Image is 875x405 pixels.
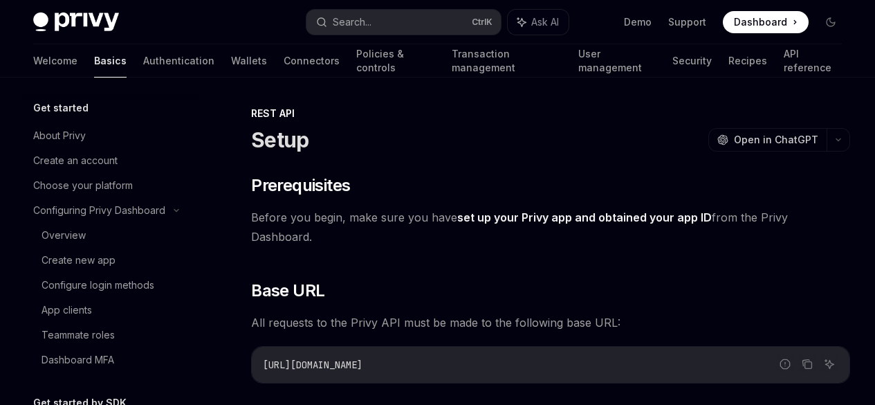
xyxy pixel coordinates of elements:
[42,302,92,318] div: App clients
[820,355,838,373] button: Ask AI
[22,148,199,173] a: Create an account
[472,17,492,28] span: Ctrl K
[508,10,569,35] button: Ask AI
[251,313,850,332] span: All requests to the Privy API must be made to the following base URL:
[356,44,435,78] a: Policies & controls
[33,152,118,169] div: Create an account
[820,11,842,33] button: Toggle dark mode
[263,359,362,371] span: [URL][DOMAIN_NAME]
[22,223,199,248] a: Overview
[251,174,350,197] span: Prerequisites
[452,44,561,78] a: Transaction management
[22,323,199,348] a: Teammate roles
[33,100,89,116] h5: Get started
[22,123,199,148] a: About Privy
[723,11,809,33] a: Dashboard
[94,44,127,78] a: Basics
[22,173,199,198] a: Choose your platform
[624,15,652,29] a: Demo
[333,14,371,30] div: Search...
[672,44,712,78] a: Security
[306,10,501,35] button: Search...CtrlK
[708,128,827,152] button: Open in ChatGPT
[578,44,656,78] a: User management
[33,202,165,219] div: Configuring Privy Dashboard
[251,107,850,120] div: REST API
[668,15,706,29] a: Support
[728,44,767,78] a: Recipes
[734,15,787,29] span: Dashboard
[284,44,340,78] a: Connectors
[798,355,816,373] button: Copy the contents from the code block
[457,210,712,225] a: set up your Privy app and obtained your app ID
[143,44,214,78] a: Authentication
[251,280,324,302] span: Base URL
[22,248,199,273] a: Create new app
[42,277,154,294] div: Configure login methods
[33,12,119,32] img: dark logo
[251,127,308,152] h1: Setup
[33,44,77,78] a: Welcome
[251,208,850,246] span: Before you begin, make sure you have from the Privy Dashboard.
[784,44,842,78] a: API reference
[42,327,115,343] div: Teammate roles
[33,177,133,194] div: Choose your platform
[776,355,794,373] button: Report incorrect code
[42,252,116,269] div: Create new app
[22,273,199,298] a: Configure login methods
[22,298,199,323] a: App clients
[231,44,267,78] a: Wallets
[22,348,199,372] a: Dashboard MFA
[33,127,86,144] div: About Privy
[42,227,86,244] div: Overview
[734,133,818,147] span: Open in ChatGPT
[42,352,114,368] div: Dashboard MFA
[531,15,559,29] span: Ask AI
